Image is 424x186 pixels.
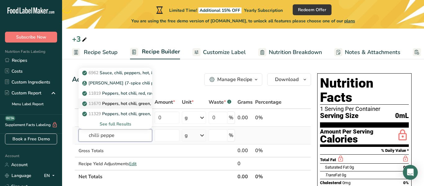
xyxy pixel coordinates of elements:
[72,75,123,85] div: Add Ingredients
[254,170,283,183] th: 0%
[72,45,118,59] a: Recipe Setup
[237,160,253,167] div: 0
[77,170,236,183] th: Net Totals
[84,48,118,57] span: Recipe Setup
[237,114,253,121] div: 0.00
[79,98,152,109] a: 11670Peppers, hot chili, green, raw
[255,147,282,154] div: 0%
[155,98,175,106] span: Amount
[198,7,241,13] span: Additional 15% OFF
[88,70,98,76] span: 6962
[395,112,409,120] span: 0mL
[320,135,373,144] div: Calories
[155,6,283,14] div: Limited Time!
[403,180,409,185] span: 0%
[320,76,409,105] h1: Nutrition Facts
[237,147,253,154] div: 0.00
[79,109,152,119] a: 11329Peppers, hot chili, green, canned, pods, excluding seeds, solids and liquids
[320,147,409,154] section: % Daily Value *
[131,18,355,24] span: You are using the free demo version of [DOMAIN_NAME], to unlock all features please choose one of...
[185,114,188,121] div: g
[5,116,15,121] div: BETA
[5,170,31,181] a: Language
[320,157,336,162] span: Total Fat
[185,132,188,139] div: g
[320,129,373,135] div: Amount Per Serving
[350,165,354,170] span: 0g
[79,78,152,88] a: [PERSON_NAME] (7-spice chili pepper)
[275,76,299,83] span: Download
[79,129,152,142] input: Add Ingredient
[320,106,409,112] div: 1 Serving Per Container
[79,88,152,98] a: 11819Peppers, hot chili, red, raw
[79,119,152,129] div: See full Results
[5,90,41,96] div: Custom Report
[79,161,152,167] div: Recipe Yield Adjustments
[83,80,167,86] p: [PERSON_NAME] (7-spice chili pepper)
[236,170,254,183] th: 0.00
[244,7,283,13] span: Yearly Subscription
[325,173,341,177] span: Fat
[342,173,346,177] span: 0g
[16,34,46,40] span: Subscribe Now
[83,121,147,127] div: See full Results
[334,45,400,59] a: Notes & Attachments
[217,76,252,83] div: Manage Recipe
[298,7,326,13] span: Redeem Offer
[258,45,322,59] a: Nutrition Breakdown
[79,147,152,154] div: Gross Totals
[44,172,57,179] div: EN
[130,45,180,60] a: Recipe Builder
[203,48,246,57] span: Customize Label
[237,98,253,106] span: Grams
[79,68,152,78] a: 6962Sauce, chili, peppers, hot, immature green, canned
[267,73,311,86] button: Download
[182,98,194,106] span: Unit
[293,4,332,15] button: Redeem Offer
[88,101,101,107] span: 11670
[83,70,200,76] p: Sauce, chili, peppers, hot, immature green, canned
[209,98,231,106] div: Waste
[83,90,155,97] p: Peppers, hot chili, red, raw
[5,32,57,43] button: Subscribe Now
[129,161,137,167] span: Edit
[88,111,101,117] span: 11329
[403,165,418,180] div: Open Intercom Messenger
[325,165,349,170] span: Saturated Fat
[269,48,322,57] span: Nutrition Breakdown
[325,173,335,177] i: Trans
[83,100,160,107] p: Peppers, hot chili, green, raw
[255,114,282,121] div: 0%
[142,48,180,56] span: Recipe Builder
[88,90,101,96] span: 11819
[72,34,88,45] div: +3
[344,18,355,24] span: plans
[255,98,282,106] span: Percentage
[342,180,350,185] span: 0mg
[5,134,57,144] a: Book a Free Demo
[204,73,262,86] button: Manage Recipe
[320,112,359,120] span: Serving Size
[345,48,400,57] span: Notes & Attachments
[192,45,246,59] a: Customize Label
[320,180,341,185] span: Cholesterol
